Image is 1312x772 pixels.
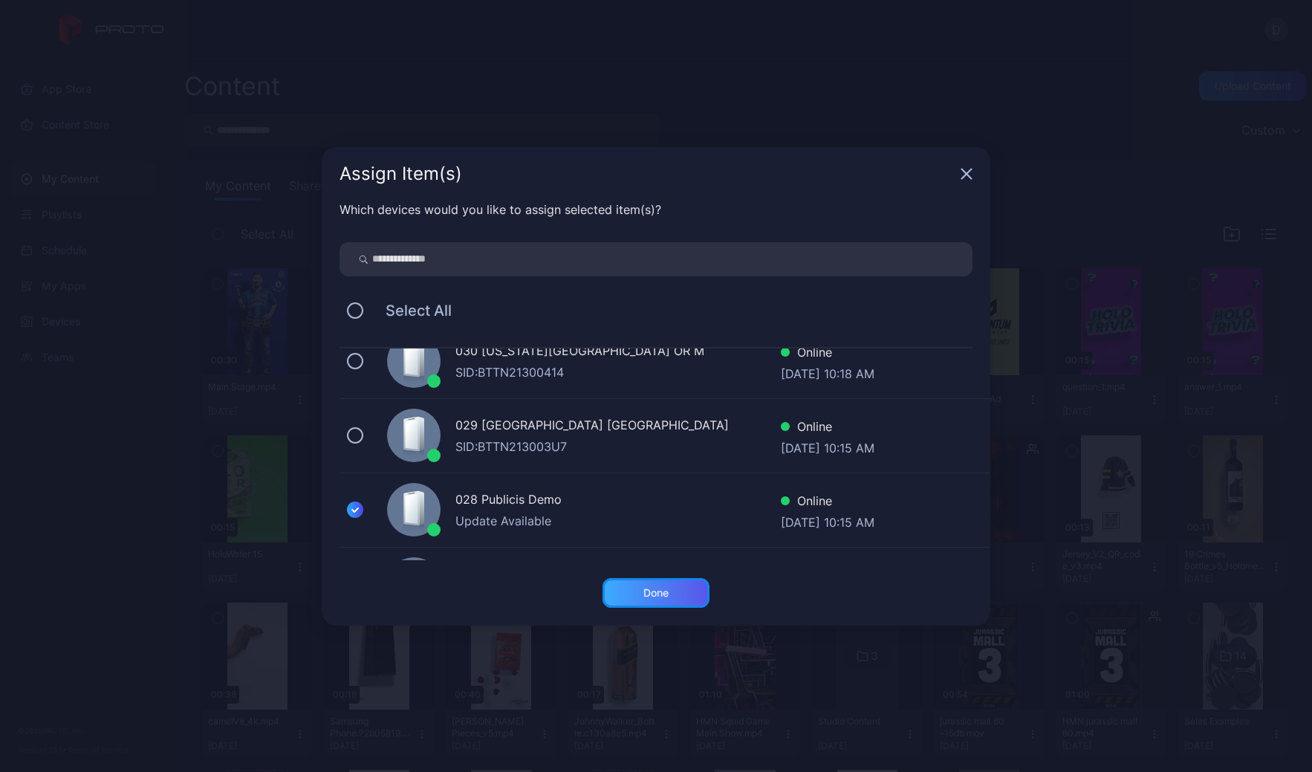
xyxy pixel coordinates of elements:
div: [DATE] 10:15 AM [781,513,874,528]
span: Select All [371,302,452,319]
div: SID: BTTN21300414 [455,363,781,381]
div: 030 [US_STATE][GEOGRAPHIC_DATA] OR M [455,342,781,363]
div: Update Available [455,512,781,530]
div: Which devices would you like to assign selected item(s)? [340,201,972,218]
div: Online [781,343,874,365]
button: Done [603,578,709,608]
div: SID: BTTN213003U7 [455,438,781,455]
div: 028 Publicis Demo [455,490,781,512]
div: Assign Item(s) [340,165,955,183]
div: 029 [GEOGRAPHIC_DATA] [GEOGRAPHIC_DATA] [455,416,781,438]
div: Online [781,492,874,513]
div: Online [781,418,874,439]
div: [DATE] 10:15 AM [781,439,874,454]
div: [DATE] 10:18 AM [781,365,874,380]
